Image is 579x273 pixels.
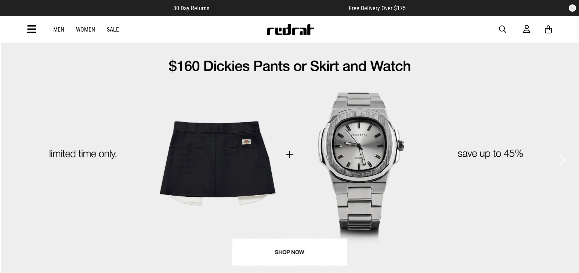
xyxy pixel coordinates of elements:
[266,24,315,35] img: Redrat logo
[53,26,64,33] a: Men
[76,26,95,33] a: Women
[12,152,22,168] button: Previous slide
[349,5,406,12] span: Free Delivery Over $175
[107,26,119,33] a: Sale
[557,152,567,168] button: Next slide
[173,5,209,12] span: 30 Day Returns
[224,4,334,12] iframe: Customer reviews powered by Trustpilot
